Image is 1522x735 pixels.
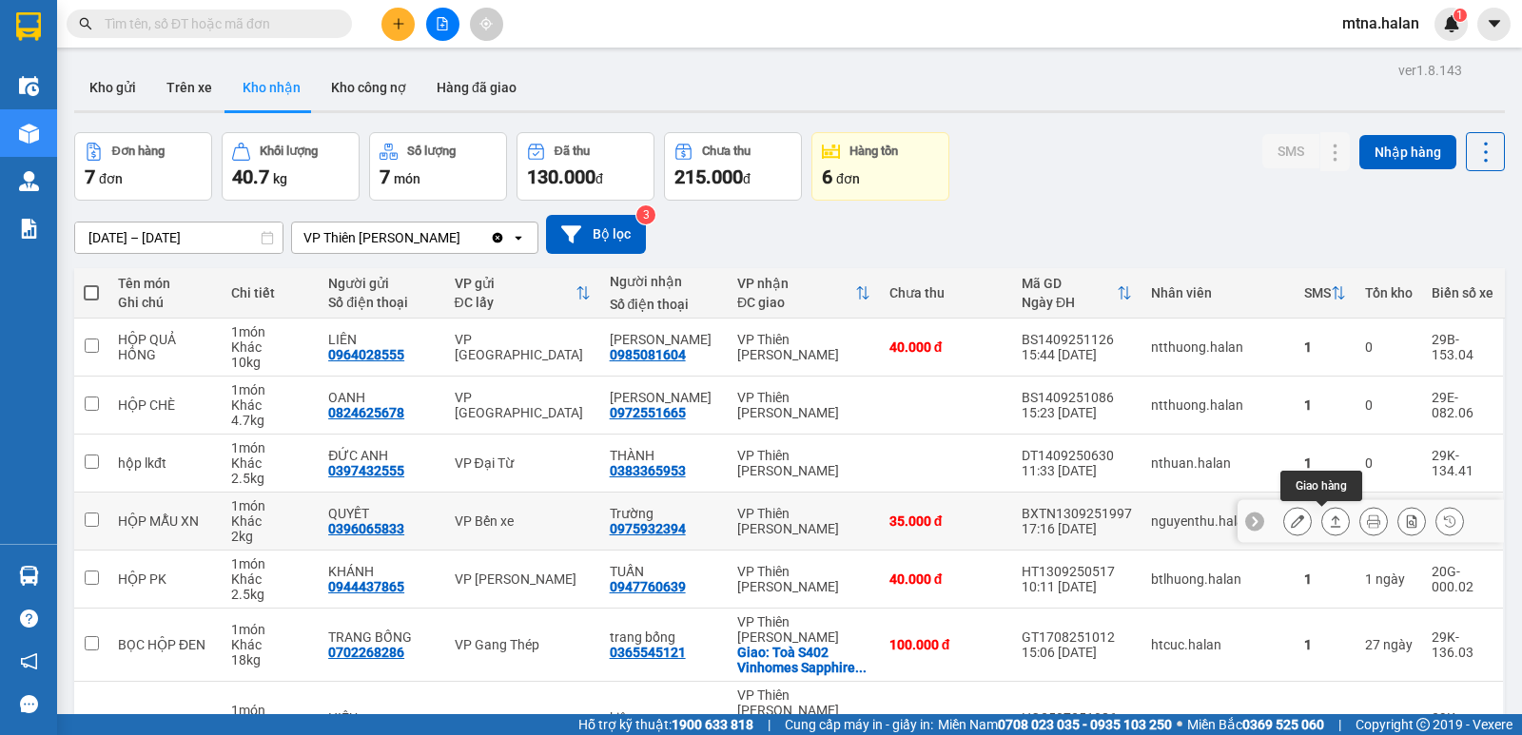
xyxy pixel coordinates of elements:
[479,17,493,30] span: aim
[998,717,1172,732] strong: 0708 023 035 - 0935 103 250
[737,614,870,645] div: VP Thiên [PERSON_NAME]
[490,230,505,245] svg: Clear value
[546,215,646,254] button: Bộ lọc
[1022,463,1132,478] div: 11:33 [DATE]
[527,165,595,188] span: 130.000
[231,622,309,637] div: 1 món
[1022,332,1132,347] div: BS1409251126
[610,390,718,405] div: VÂN ANH
[328,448,435,463] div: ĐỨC ANH
[19,76,39,96] img: warehouse-icon
[231,382,309,397] div: 1 món
[1022,645,1132,660] div: 15:06 [DATE]
[555,145,590,158] div: Đã thu
[1456,9,1463,22] span: 1
[1022,405,1132,420] div: 15:23 [DATE]
[1304,455,1346,471] div: 1
[1365,571,1413,587] div: 1
[849,145,898,158] div: Hàng tồn
[118,455,212,471] div: hộp lkđt
[1327,11,1434,35] span: mtna.halan
[737,276,855,291] div: VP nhận
[462,228,464,247] input: Selected VP Thiên Đường Bảo Sơn.
[231,556,309,571] div: 1 món
[610,297,718,312] div: Số điện thoại
[455,332,591,362] div: VP [GEOGRAPHIC_DATA]
[737,390,870,420] div: VP Thiên [PERSON_NAME]
[1432,629,1493,660] div: 29K-136.03
[118,571,212,587] div: HỘP PK
[1432,448,1493,478] div: 29K-134.41
[231,285,309,300] div: Chi tiết
[231,637,309,652] div: Khác
[231,471,309,486] div: 2.5 kg
[1022,629,1132,645] div: GT1708251012
[407,145,456,158] div: Số lượng
[889,285,1003,300] div: Chưa thu
[610,506,718,521] div: Trường
[118,295,212,310] div: Ghi chú
[118,332,212,362] div: HỘP QUẢ HỒNG
[889,513,1003,529] div: 35.000 đ
[1304,571,1346,587] div: 1
[151,65,227,110] button: Trên xe
[455,276,576,291] div: VP gửi
[743,171,751,186] span: đ
[517,132,654,201] button: Đã thu130.000đ
[1304,339,1346,355] div: 1
[231,652,309,667] div: 18 kg
[1022,506,1132,521] div: BXTN1309251997
[1432,390,1493,420] div: 29E-082.06
[231,529,309,544] div: 2 kg
[394,171,420,186] span: món
[737,295,855,310] div: ĐC giao
[855,660,867,675] span: ...
[455,295,576,310] div: ĐC lấy
[822,165,832,188] span: 6
[1187,714,1324,735] span: Miền Bắc
[328,295,435,310] div: Số điện thoại
[445,268,600,319] th: Toggle SortBy
[737,332,870,362] div: VP Thiên [PERSON_NAME]
[1242,717,1324,732] strong: 0369 525 060
[231,703,309,718] div: 1 món
[99,171,123,186] span: đơn
[610,274,718,289] div: Người nhận
[1376,571,1405,587] span: ngày
[578,714,753,735] span: Hỗ trợ kỹ thuật:
[768,714,771,735] span: |
[1432,285,1493,300] div: Biển số xe
[260,145,318,158] div: Khối lượng
[303,228,460,247] div: VP Thiên [PERSON_NAME]
[1365,339,1413,355] div: 0
[610,347,686,362] div: 0985081604
[19,219,39,239] img: solution-icon
[381,8,415,41] button: plus
[610,332,718,347] div: KIỀU OANH
[674,165,743,188] span: 215.000
[1365,455,1413,471] div: 0
[20,695,38,713] span: message
[811,132,949,201] button: Hàng tồn6đơn
[1321,507,1350,535] div: Giao hàng
[19,171,39,191] img: warehouse-icon
[118,513,212,529] div: HỘP MẪU XN
[737,506,870,536] div: VP Thiên [PERSON_NAME]
[79,17,92,30] span: search
[1398,60,1462,81] div: ver 1.8.143
[1280,471,1362,501] div: Giao hàng
[1304,637,1346,652] div: 1
[785,714,933,735] span: Cung cấp máy in - giấy in:
[328,564,435,579] div: KHÁNH
[118,397,212,413] div: HỘP CHÈ
[455,455,591,471] div: VP Đại Từ
[328,347,404,362] div: 0964028555
[273,171,287,186] span: kg
[610,448,718,463] div: THÀNH
[1022,390,1132,405] div: BS1409251086
[1022,521,1132,536] div: 17:16 [DATE]
[231,513,309,529] div: Khác
[1151,455,1285,471] div: nthuan.halan
[75,222,283,253] input: Select a date range.
[328,276,435,291] div: Người gửi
